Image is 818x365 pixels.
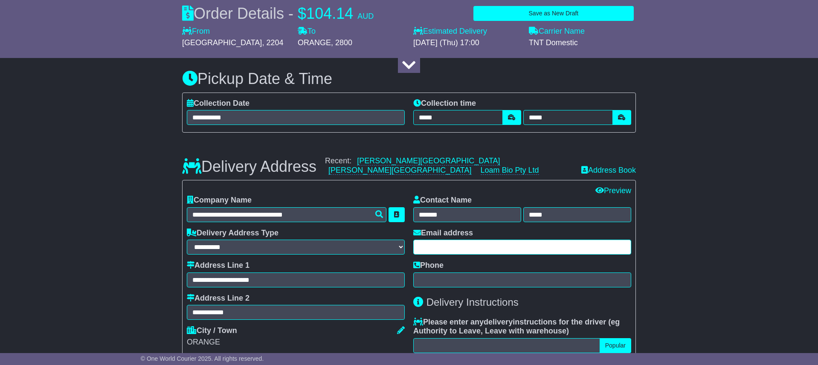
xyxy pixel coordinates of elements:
div: [DATE] (Thu) 17:00 [413,38,520,48]
span: $ [298,5,306,22]
label: From [182,27,210,36]
a: [PERSON_NAME][GEOGRAPHIC_DATA] [328,166,471,175]
span: [GEOGRAPHIC_DATA] [182,38,262,47]
label: City / Town [187,326,237,336]
span: , 2204 [262,38,283,47]
label: Address Line 1 [187,261,249,270]
span: © One World Courier 2025. All rights reserved. [141,355,264,362]
h3: Pickup Date & Time [182,70,636,87]
h3: Delivery Address [182,158,316,175]
label: Carrier Name [529,27,585,36]
label: Address Line 2 [187,294,249,303]
span: eg Authority to Leave, Leave with warehouse [413,318,620,336]
label: Estimated Delivery [413,27,520,36]
label: Collection time [413,99,476,108]
a: [PERSON_NAME][GEOGRAPHIC_DATA] [357,156,500,165]
label: Delivery Address Type [187,229,278,238]
span: , 2800 [331,38,352,47]
button: Save as New Draft [473,6,634,21]
label: Phone [413,261,444,270]
span: 104.14 [306,5,353,22]
span: delivery [484,318,513,326]
div: TNT Domestic [529,38,636,48]
a: Address Book [581,166,636,174]
div: ORANGE [187,338,405,347]
span: ORANGE [298,38,331,47]
label: Please enter any instructions for the driver ( ) [413,318,631,336]
span: Delivery Instructions [426,296,519,308]
span: AUD [357,12,374,20]
a: Preview [595,186,631,195]
div: Recent: [325,156,573,175]
button: Popular [600,338,631,353]
div: Order Details - [182,4,374,23]
label: Email address [413,229,473,238]
label: Company Name [187,196,252,205]
label: Contact Name [413,196,472,205]
label: To [298,27,316,36]
label: Collection Date [187,99,249,108]
a: Loam Bio Pty Ltd [481,166,539,175]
